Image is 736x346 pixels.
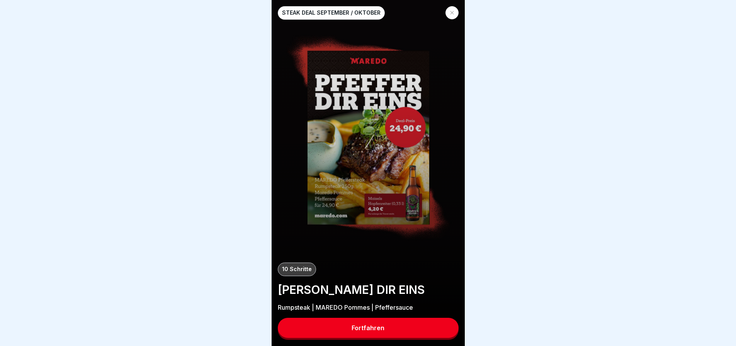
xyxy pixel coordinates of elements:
p: STEAK DEAL SEPTEMBER / OKTOBER [282,10,381,16]
button: Fortfahren [278,318,459,338]
p: 10 Schritte [282,266,312,273]
p: [PERSON_NAME] DIR EINS [278,282,459,297]
p: Rumpsteak | MAREDO Pommes | Pfeffersauce [278,303,459,312]
div: Fortfahren [352,324,384,331]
